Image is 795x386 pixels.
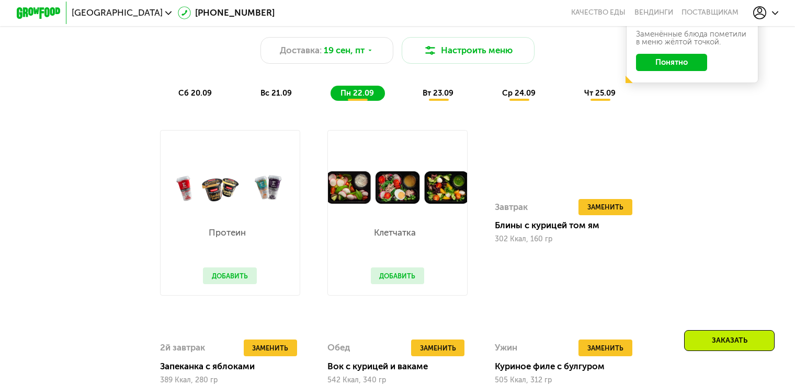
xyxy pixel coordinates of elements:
a: Вендинги [634,8,673,17]
p: Протеин [203,228,251,237]
div: 302 Ккал, 160 гр [495,283,634,291]
button: Добавить [203,267,257,284]
span: [GEOGRAPHIC_DATA] [72,8,163,17]
a: Качество еды [571,8,626,17]
div: поставщикам [682,8,739,17]
span: ср 24.09 [502,88,536,98]
p: Клетчатка [371,228,419,237]
div: Завтрак [495,247,528,263]
span: чт 25.09 [584,88,616,98]
span: Доставка: [280,44,322,57]
span: пн 22.09 [340,88,374,98]
button: Настроить меню [402,37,534,64]
span: вс 21.09 [260,88,292,98]
button: Заменить [578,247,632,263]
span: 19 сен, пт [324,44,365,57]
button: Понятно [636,54,707,72]
span: сб 20.09 [178,88,212,98]
div: Заменённые блюда пометили в меню жёлтой точкой. [636,30,748,46]
div: Заказать [684,330,775,351]
span: Заменить [587,249,623,260]
button: Добавить [371,267,425,284]
span: вт 23.09 [423,88,453,98]
div: Блины с курицей том ям [495,267,643,278]
a: [PHONE_NUMBER] [178,6,275,19]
